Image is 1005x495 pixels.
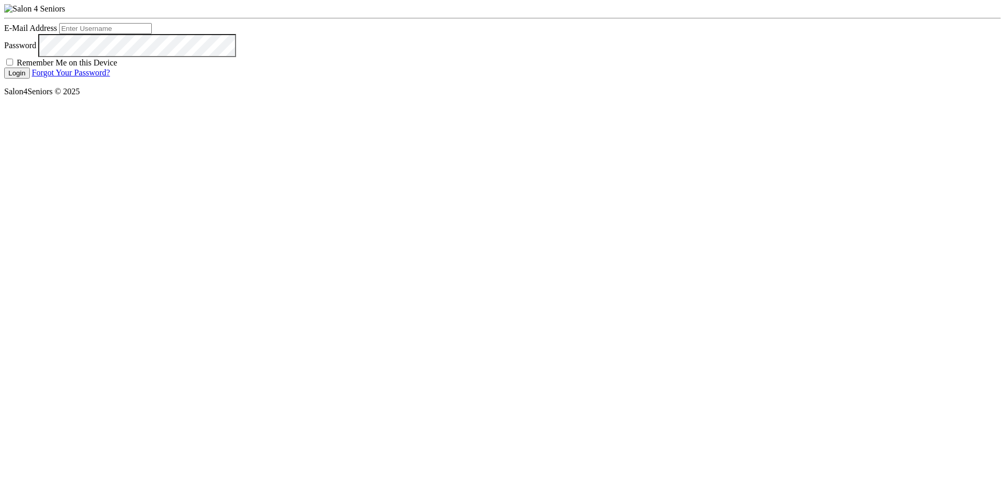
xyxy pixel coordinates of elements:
a: Forgot Your Password? [32,68,110,77]
label: Remember Me on this Device [17,58,117,67]
p: Salon4Seniors © 2025 [4,87,1001,96]
label: E-Mail Address [4,24,57,32]
img: Salon 4 Seniors [4,4,65,14]
input: Enter Username [59,23,152,34]
label: Password [4,41,36,50]
button: Login [4,68,30,79]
